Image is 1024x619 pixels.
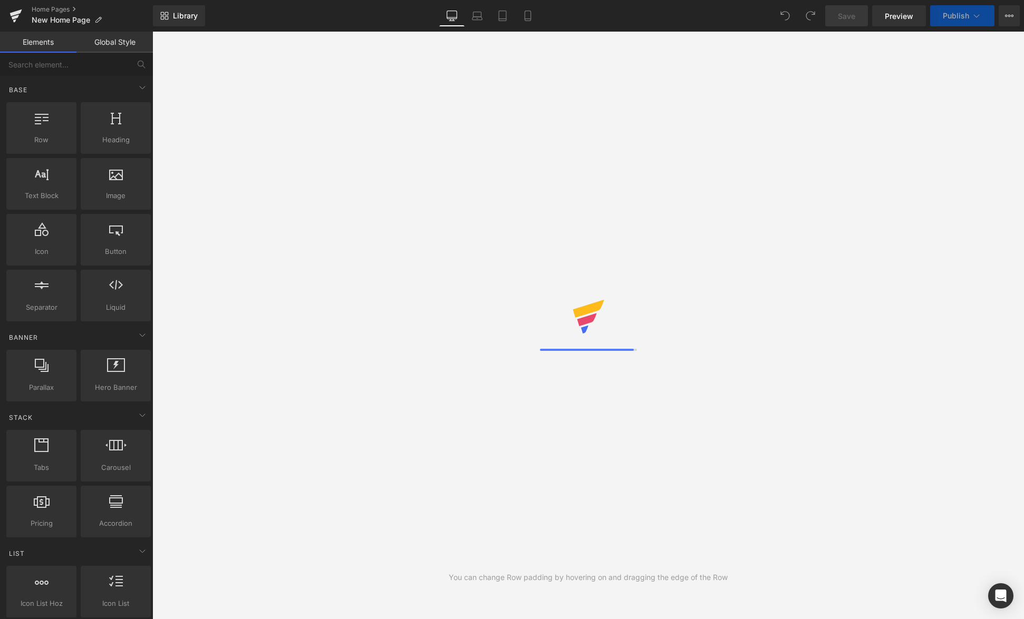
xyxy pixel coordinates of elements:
span: Stack [8,412,34,423]
span: Banner [8,332,39,342]
span: Preview [885,11,913,22]
a: Laptop [465,5,490,26]
span: Hero Banner [84,382,148,393]
a: Mobile [515,5,540,26]
span: Text Block [9,190,73,201]
span: New Home Page [32,16,90,24]
span: Row [9,134,73,145]
span: Tabs [9,462,73,473]
a: New Library [153,5,205,26]
span: Icon [9,246,73,257]
span: Icon List [84,598,148,609]
button: Redo [800,5,821,26]
span: Parallax [9,382,73,393]
a: Global Style [76,32,153,53]
div: You can change Row padding by hovering on and dragging the edge of the Row [449,572,728,583]
span: Liquid [84,302,148,313]
span: Carousel [84,462,148,473]
div: Open Intercom Messenger [988,583,1013,608]
span: Accordion [84,518,148,529]
a: Preview [872,5,926,26]
button: More [999,5,1020,26]
a: Desktop [439,5,465,26]
span: Save [838,11,855,22]
span: Button [84,246,148,257]
button: Publish [930,5,994,26]
span: Icon List Hoz [9,598,73,609]
span: Publish [943,12,969,20]
span: Heading [84,134,148,145]
button: Undo [775,5,796,26]
span: Image [84,190,148,201]
span: Pricing [9,518,73,529]
a: Tablet [490,5,515,26]
span: Library [173,11,198,21]
span: List [8,548,26,558]
a: Home Pages [32,5,153,14]
span: Base [8,85,28,95]
span: Separator [9,302,73,313]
